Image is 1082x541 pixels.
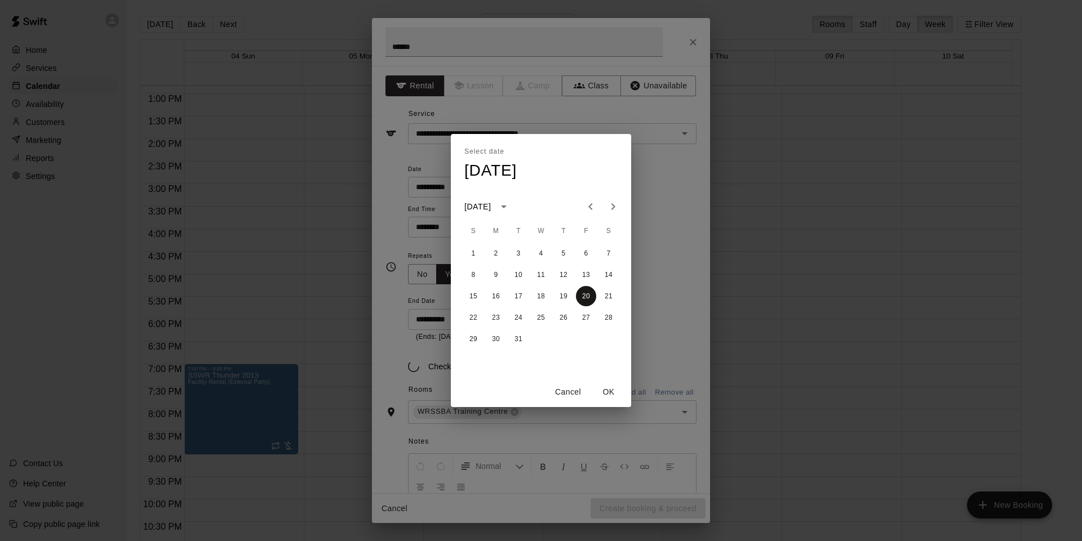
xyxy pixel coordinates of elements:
[508,286,529,306] button: 17
[550,382,586,403] button: Cancel
[463,243,484,263] button: 1
[486,220,506,242] span: Monday
[486,286,506,306] button: 16
[508,220,529,242] span: Tuesday
[531,243,551,263] button: 4
[508,265,529,285] button: 10
[598,220,619,242] span: Saturday
[463,329,484,349] button: 29
[486,265,506,285] button: 9
[598,307,619,328] button: 28
[464,161,517,181] h4: [DATE]
[463,220,484,242] span: Sunday
[576,286,596,306] button: 20
[531,220,551,242] span: Wednesday
[576,220,596,242] span: Friday
[598,286,619,306] button: 21
[464,201,491,213] div: [DATE]
[486,329,506,349] button: 30
[531,286,551,306] button: 18
[463,265,484,285] button: 8
[463,307,484,328] button: 22
[553,243,574,263] button: 5
[598,265,619,285] button: 14
[486,243,506,263] button: 2
[464,143,504,161] span: Select date
[576,307,596,328] button: 27
[553,265,574,285] button: 12
[553,286,574,306] button: 19
[508,307,529,328] button: 24
[553,307,574,328] button: 26
[553,220,574,242] span: Thursday
[591,382,627,403] button: OK
[576,243,596,263] button: 6
[508,329,529,349] button: 31
[531,307,551,328] button: 25
[602,195,624,218] button: Next month
[486,307,506,328] button: 23
[463,286,484,306] button: 15
[531,265,551,285] button: 11
[508,243,529,263] button: 3
[576,265,596,285] button: 13
[598,243,619,263] button: 7
[579,195,602,218] button: Previous month
[494,197,513,216] button: calendar view is open, switch to year view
